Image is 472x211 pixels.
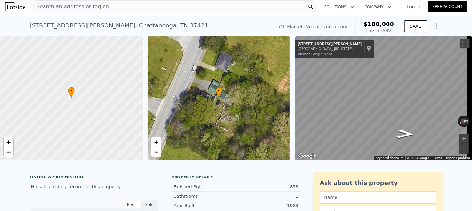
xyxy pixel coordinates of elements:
[298,42,362,47] div: [STREET_ADDRESS][PERSON_NAME]
[359,1,397,13] button: Company
[151,147,161,157] a: Zoom out
[154,138,158,146] span: +
[5,2,25,11] img: Lotside
[407,156,429,160] span: © 2025 Google
[467,116,470,127] button: Rotate clockwise
[279,24,347,30] div: Off Market. No sales on record
[364,27,394,34] div: Lotside ARV
[236,193,299,199] div: 1
[236,202,299,209] div: 1983
[367,45,371,52] a: Show location on map
[172,175,301,180] div: Property details
[319,1,359,13] button: Solutions
[433,156,442,160] a: Terms (opens in new tab)
[174,193,236,199] div: Bathrooms
[123,200,141,209] div: Rent
[68,87,75,98] div: •
[30,181,159,193] div: No sales history record for this property.
[298,52,333,56] a: View on Google Maps
[216,88,222,94] span: •
[399,4,428,10] a: Log In
[30,175,159,181] div: LISTING & SALE HISTORY
[376,156,403,160] button: Keyboard shortcuts
[459,134,469,144] button: Zoom in
[31,3,109,11] span: Search an address or region
[30,21,208,30] div: [STREET_ADDRESS][PERSON_NAME] , Chattanooga , TN 37421
[236,184,299,190] div: 853
[6,148,11,156] span: −
[151,137,161,147] a: Zoom in
[364,21,394,27] span: $180,000
[295,36,472,160] div: Map
[297,152,318,160] a: Open this area in Google Maps (opens a new window)
[460,39,470,48] button: Toggle fullscreen view
[428,1,467,12] a: Free Account
[174,202,236,209] div: Year Built
[459,144,469,154] button: Zoom out
[297,152,318,160] img: Google
[298,47,362,51] div: [GEOGRAPHIC_DATA], [US_STATE]
[320,191,436,204] input: Name
[154,148,158,156] span: −
[141,200,159,209] div: Sale
[458,116,462,127] button: Rotate counterclockwise
[4,137,13,147] a: Zoom in
[295,36,472,160] div: Street View
[446,156,470,160] a: Report a problem
[320,178,436,187] div: Ask about this property
[174,184,236,190] div: Finished Sqft
[4,147,13,157] a: Zoom out
[458,117,470,125] button: Reset the view
[216,87,222,98] div: •
[404,20,427,32] button: SAVE
[389,127,422,141] path: Go Southwest, W Shepherd Rd
[68,88,75,94] span: •
[6,138,11,146] span: +
[430,20,443,33] button: Show Options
